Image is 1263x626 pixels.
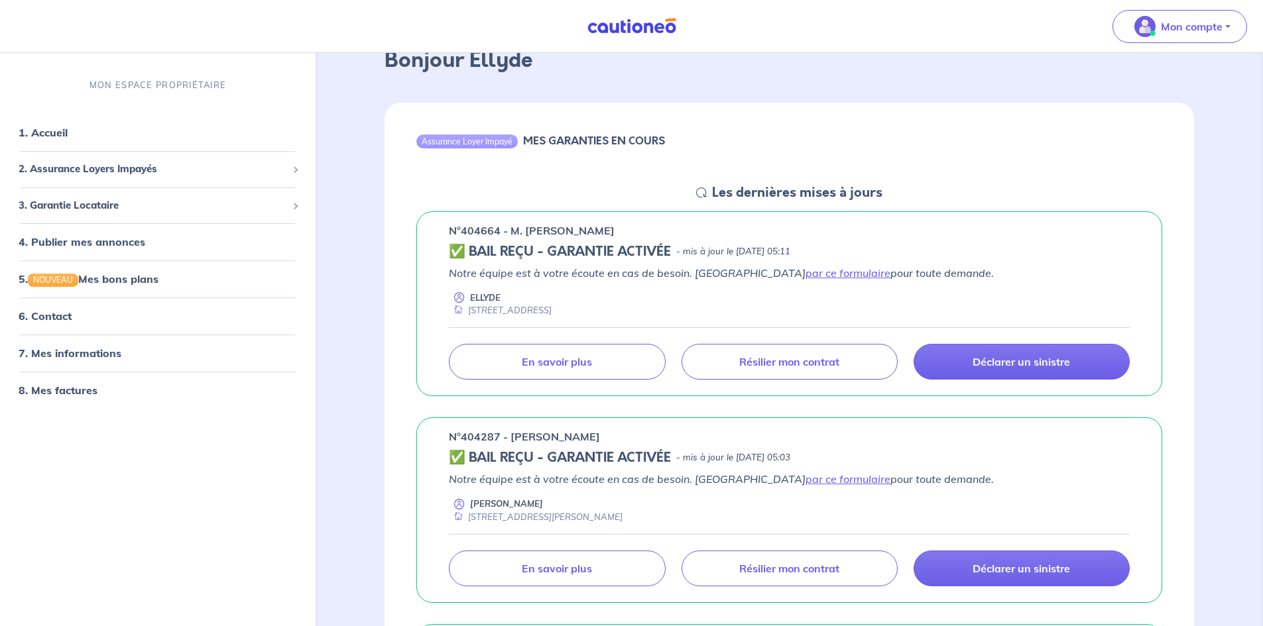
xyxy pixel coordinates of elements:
[449,429,600,444] p: n°404287 - [PERSON_NAME]
[5,156,310,182] div: 2. Assurance Loyers Impayés
[449,450,671,466] h5: ✅ BAIL REÇU - GARANTIE ACTIVÉE
[676,451,790,464] p: - mis à jour le [DATE] 05:03
[449,304,552,317] div: [STREET_ADDRESS]
[806,472,890,486] a: par ce formulaire
[712,185,882,201] h5: Les dernières mises à jours
[385,44,1194,76] p: Bonjour Ellyde
[973,562,1070,575] p: Déclarer un sinistre
[19,126,68,139] a: 1. Accueil
[973,355,1070,368] p: Déclarer un sinistre
[914,550,1130,586] a: Déclarer un sinistre
[676,245,790,258] p: - mis à jour le [DATE] 05:11
[19,197,287,213] span: 3. Garantie Locataire
[1134,16,1156,37] img: illu_account_valid_menu.svg
[1113,10,1247,43] button: illu_account_valid_menu.svgMon compte
[19,235,145,248] a: 4. Publier mes annonces
[449,450,1130,466] div: state: CONTRACT-VALIDATED, Context: ,MAYBE-CERTIFICATE,,LESSOR-DOCUMENTS,IS-ODEALIM
[582,18,682,34] img: Cautioneo
[449,511,623,523] div: [STREET_ADDRESS][PERSON_NAME]
[90,79,226,91] p: MON ESPACE PROPRIÉTAIRE
[682,344,898,380] a: Résilier mon contrat
[5,229,310,255] div: 4. Publier mes annonces
[5,266,310,292] div: 5.NOUVEAUMes bons plans
[470,291,501,304] p: ELLYDE
[739,562,839,575] p: Résilier mon contrat
[449,223,615,238] p: n°404664 - M. [PERSON_NAME]
[522,562,592,575] p: En savoir plus
[19,309,72,323] a: 6. Contact
[739,355,839,368] p: Résilier mon contrat
[19,272,158,286] a: 5.NOUVEAUMes bons plans
[682,550,898,586] a: Résilier mon contrat
[19,384,97,397] a: 8. Mes factures
[449,265,1130,281] p: Notre équipe est à votre écoute en cas de besoin. [GEOGRAPHIC_DATA] pour toute demande.
[5,119,310,146] div: 1. Accueil
[19,346,121,360] a: 7. Mes informations
[449,471,1130,487] p: Notre équipe est à votre écoute en cas de besoin. [GEOGRAPHIC_DATA] pour toute demande.
[19,162,287,177] span: 2. Assurance Loyers Impayés
[449,244,1130,260] div: state: CONTRACT-VALIDATED, Context: ,MAYBE-CERTIFICATE,,LESSOR-DOCUMENTS,IS-ODEALIM
[914,344,1130,380] a: Déclarer un sinistre
[5,303,310,329] div: 6. Contact
[5,192,310,218] div: 3. Garantie Locataire
[522,355,592,368] p: En savoir plus
[470,497,543,510] p: [PERSON_NAME]
[449,344,665,380] a: En savoir plus
[5,377,310,403] div: 8. Mes factures
[806,266,890,280] a: par ce formulaire
[1161,19,1223,34] p: Mon compte
[523,134,665,147] h6: MES GARANTIES EN COURS
[449,550,665,586] a: En savoir plus
[416,134,518,148] div: Assurance Loyer Impayé
[5,340,310,366] div: 7. Mes informations
[449,244,671,260] h5: ✅ BAIL REÇU - GARANTIE ACTIVÉE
